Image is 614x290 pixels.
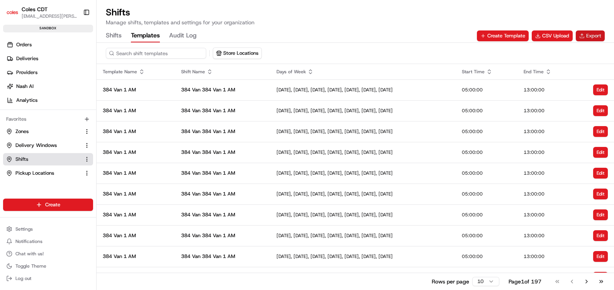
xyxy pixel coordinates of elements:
[131,29,160,42] button: Templates
[15,263,46,269] span: Toggle Theme
[22,5,47,13] button: Coles CDT
[73,112,124,120] span: API Documentation
[276,170,449,176] div: [DATE], [DATE], [DATE], [DATE], [DATE], [DATE], [DATE]
[593,105,608,116] button: Edit
[103,69,169,75] div: Template Name
[524,149,569,155] div: 13:00:00
[16,41,32,48] span: Orders
[213,48,261,59] button: Store Locations
[62,109,127,123] a: 💻API Documentation
[103,232,169,239] span: 384 Van 1 AM
[6,128,81,135] a: Zones
[103,170,169,177] span: 384 Van 1 AM
[103,253,169,260] span: 384 Van 1 AM
[3,25,93,32] div: sandbox
[3,125,93,138] button: Zones
[593,251,608,262] button: Edit
[181,232,265,239] span: 384 Van 384 Van 1 AM
[276,128,449,135] div: [DATE], [DATE], [DATE], [DATE], [DATE], [DATE], [DATE]
[462,69,511,75] div: Start Time
[3,236,93,247] button: Notifications
[593,230,608,241] button: Edit
[593,168,608,179] button: Edit
[181,191,265,197] span: 384 Van 384 Van 1 AM
[26,74,127,81] div: Start new chat
[6,6,19,19] img: Coles CDT
[169,29,197,42] button: Audit Log
[16,83,34,90] span: Nash AI
[462,128,511,135] div: 05:00:00
[462,191,511,197] div: 05:00:00
[131,76,141,85] button: Start new chat
[593,126,608,137] button: Edit
[54,130,93,137] a: Powered byPylon
[3,94,96,106] a: Analytics
[276,191,449,197] div: [DATE], [DATE], [DATE], [DATE], [DATE], [DATE], [DATE]
[181,69,265,75] div: Shift Name
[6,142,81,149] a: Delivery Windows
[103,211,169,218] span: 384 Van 1 AM
[524,253,569,260] div: 13:00:00
[3,224,93,234] button: Settings
[3,248,93,259] button: Chat with us!
[276,69,449,75] div: Days of Week
[106,29,122,42] button: Shifts
[593,189,608,199] button: Edit
[593,209,608,220] button: Edit
[103,86,169,93] span: 384 Van 1 AM
[276,233,449,239] div: [DATE], [DATE], [DATE], [DATE], [DATE], [DATE], [DATE]
[532,30,573,41] button: CSV Upload
[3,261,93,271] button: Toggle Theme
[3,199,93,211] button: Create
[77,131,93,137] span: Pylon
[16,69,37,76] span: Providers
[181,253,265,260] span: 384 Van 384 Van 1 AM
[462,253,511,260] div: 05:00:00
[276,253,449,260] div: [DATE], [DATE], [DATE], [DATE], [DATE], [DATE], [DATE]
[462,149,511,155] div: 05:00:00
[181,170,265,177] span: 384 Van 384 Van 1 AM
[106,6,254,19] h1: Shifts
[181,86,265,93] span: 384 Van 384 Van 1 AM
[65,113,71,119] div: 💻
[8,31,141,43] p: Welcome 👋
[524,128,569,135] div: 13:00:00
[3,39,96,51] a: Orders
[3,80,96,93] a: Nash AI
[45,201,60,208] span: Create
[181,149,265,156] span: 384 Van 384 Van 1 AM
[16,97,37,104] span: Analytics
[524,69,569,75] div: End Time
[524,108,569,114] div: 13:00:00
[20,50,127,58] input: Clear
[524,87,569,93] div: 13:00:00
[3,66,96,79] a: Providers
[15,275,31,282] span: Log out
[576,30,605,41] button: Export
[593,84,608,95] button: Edit
[524,233,569,239] div: 13:00:00
[15,156,28,163] span: Shifts
[3,273,93,284] button: Log out
[276,87,449,93] div: [DATE], [DATE], [DATE], [DATE], [DATE], [DATE], [DATE]
[432,278,469,285] p: Rows per page
[181,107,265,114] span: 384 Van 384 Van 1 AM
[524,191,569,197] div: 13:00:00
[8,74,22,88] img: 1736555255976-a54dd68f-1ca7-489b-9aae-adbdc363a1c4
[6,156,81,163] a: Shifts
[103,128,169,135] span: 384 Van 1 AM
[15,251,44,257] span: Chat with us!
[462,212,511,218] div: 05:00:00
[276,149,449,155] div: [DATE], [DATE], [DATE], [DATE], [DATE], [DATE], [DATE]
[103,191,169,197] span: 384 Van 1 AM
[106,19,254,26] p: Manage shifts, templates and settings for your organization
[509,278,541,285] div: Page 1 of 197
[276,108,449,114] div: [DATE], [DATE], [DATE], [DATE], [DATE], [DATE], [DATE]
[181,211,265,218] span: 384 Van 384 Van 1 AM
[462,170,511,176] div: 05:00:00
[3,153,93,165] button: Shifts
[5,109,62,123] a: 📗Knowledge Base
[15,238,42,244] span: Notifications
[15,112,59,120] span: Knowledge Base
